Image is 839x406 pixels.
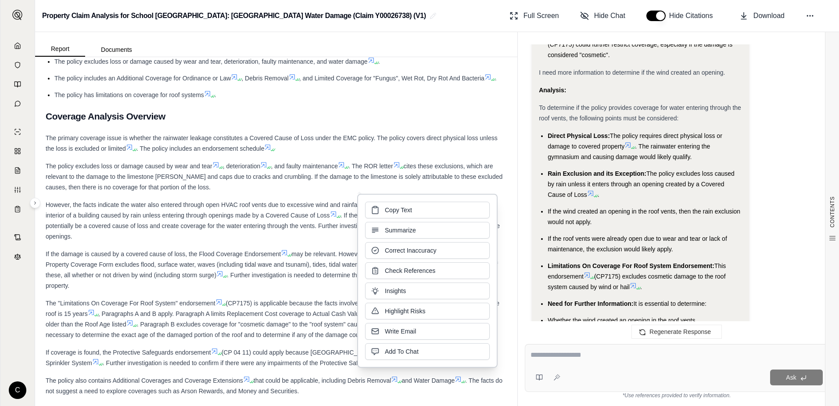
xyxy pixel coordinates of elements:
span: Insights [385,286,406,295]
strong: Analysis: [539,87,566,94]
a: Policy Comparisons [6,142,29,160]
span: and Water Damage [402,377,455,384]
span: Hide Chat [594,11,625,21]
button: Report [35,42,85,57]
span: that could be applicable, including Debris Removal [254,377,391,384]
button: Insights [365,283,490,299]
span: If the roof vents were already open due to wear and tear or lack of maintenance, the exclusion wo... [548,235,727,253]
span: . [495,75,497,82]
span: . Further investigation is needed to confirm if there were any impairments of the Protective Safe... [103,359,432,366]
span: . [598,191,599,198]
span: , Paragraphs A and B apply. Paragraph A limits Replacement Cost coverage to Actual Cash Value [98,310,363,317]
span: (CP7175) could further restrict coverage, especially if the damage is considered "cosmetic". [548,41,732,58]
a: Legal Search Engine [6,248,29,265]
span: . [640,283,642,290]
span: Regenerate Response [649,328,711,335]
span: The policy also contains Additional Coverages and Coverage Extensions [46,377,243,384]
span: To determine if the policy provides coverage for water entering through the roof vents, the follo... [539,104,741,122]
span: Add To Chat [385,347,419,356]
span: Whether the wind created an opening in the roof vents. [548,317,697,324]
span: This endorsement [548,262,726,280]
span: (CP7175) excludes cosmetic damage to the roof system caused by wind or hail [548,273,725,290]
span: The policy includes an Additional Coverage for Ordinance or Law [54,75,231,82]
span: . If the excessive wind created an opening, this could potentially be a covered cause of loss and... [46,212,500,240]
button: Write Email [365,323,490,340]
span: , deterioration [223,163,261,170]
span: (CP7175) is applicable because the facts involve damage to the roof system. Because the age of th... [46,300,499,317]
span: Write Email [385,327,416,336]
span: Need for Further Information: [548,300,633,307]
span: Rain Exclusion and its Exception: [548,170,646,177]
span: cites these exclusions, which are relevant to the damage to the limestone [PERSON_NAME] and caps ... [46,163,502,191]
a: Claim Coverage [6,162,29,179]
h2: Property Claim Analysis for School [GEOGRAPHIC_DATA]: [GEOGRAPHIC_DATA] Water Damage (Claim Y0002... [42,8,426,24]
span: If coverage is found, the Protective Safeguards endorsement [46,349,211,356]
span: The policy requires direct physical loss or damage to covered property [548,132,722,150]
a: Custom Report [6,181,29,199]
span: . The policy includes an endorsement schedule [136,145,265,152]
span: Full Screen [523,11,559,21]
a: Home [6,37,29,54]
button: Regenerate Response [631,325,722,339]
a: Single Policy [6,123,29,141]
span: . [378,58,380,65]
span: I need more information to determine if the wind created an opening. [539,69,725,76]
span: The policy excludes loss or damage caused by wear and tear [46,163,212,170]
button: Highlight Risks [365,303,490,319]
span: , and Limited Coverage for "Fungus", Wet Rot, Dry Rot And Bacteria [299,75,484,82]
div: *Use references provided to verify information. [525,392,828,399]
button: Add To Chat [365,343,490,360]
a: Documents Vault [6,56,29,74]
button: Documents [85,43,148,57]
span: (CP 04 11) could apply because [GEOGRAPHIC_DATA][PERSON_NAME] has a P-1 Automatic Sprinkler System [46,349,482,366]
span: If the wind created an opening in the roof vents, then the rain exclusion would not apply. [548,208,740,225]
span: Highlight Risks [385,307,426,315]
span: Download [753,11,785,21]
button: Full Screen [506,7,563,25]
span: Correct Inaccuracy [385,246,436,255]
span: . The rainwater entering the gymnasium and causing damage would likely qualify. [548,143,710,160]
span: CONTENTS [829,196,836,228]
span: It is essential to determine: [633,300,706,307]
button: Hide Chat [577,7,629,25]
button: Download [736,7,788,25]
span: Summarize [385,226,416,235]
span: The "Limitations On Coverage For Roof System" endorsement [46,300,215,307]
img: Expand sidebar [12,10,23,20]
span: Copy Text [385,206,412,214]
span: . The ROR letter [348,163,393,170]
span: , and faulty maintenance [271,163,338,170]
span: The policy excludes loss caused by rain unless it enters through an opening created by a Covered ... [548,170,735,198]
button: Copy Text [365,202,490,218]
span: . Paragraph B excludes coverage for "cosmetic damage" to the "roof system" caused by wind and/or ... [137,321,420,328]
div: C [9,381,26,399]
span: . The facts do not suggest a need to explore coverages such as Arson Rewards, and Money and Secur... [46,377,502,395]
a: Prompt Library [6,76,29,93]
span: Hide Citations [669,11,718,21]
button: Expand sidebar [30,198,40,208]
span: Ask [786,374,796,381]
a: Contract Analysis [6,228,29,246]
span: The policy has limitations on coverage for roof systems [54,91,204,98]
span: If the damage is caused by a covered cause of loss, the Flood Coverage Endorsement [46,250,281,257]
span: The primary coverage issue is whether the rainwater leakage constitutes a Covered Cause of Loss u... [46,134,498,152]
span: The policy excludes loss or damage caused by wear and tear, deterioration, faulty maintenance, an... [54,58,368,65]
button: Ask [770,370,823,385]
h2: Coverage Analysis Overview [46,107,507,126]
button: Summarize [365,222,490,239]
span: Limitations On Coverage For Roof System Endorsement: [548,262,714,269]
span: may be relevant. However, exclusion G. (1) in the Building and Personal Property Coverage Form ex... [46,250,498,279]
span: . [215,91,216,98]
a: Coverage Table [6,200,29,218]
button: Expand sidebar [9,6,26,24]
span: Direct Physical Loss: [548,132,610,139]
button: Check References [365,262,490,279]
button: Correct Inaccuracy [365,242,490,259]
span: However, the facts indicate the water also entered through open HVAC roof vents due to excessive ... [46,201,360,208]
span: , Debris Removal [241,75,288,82]
span: . Further investigation is needed to determine the cause of loss and what type of water entered t... [46,272,494,289]
span: Check References [385,266,435,275]
a: Chat [6,95,29,112]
